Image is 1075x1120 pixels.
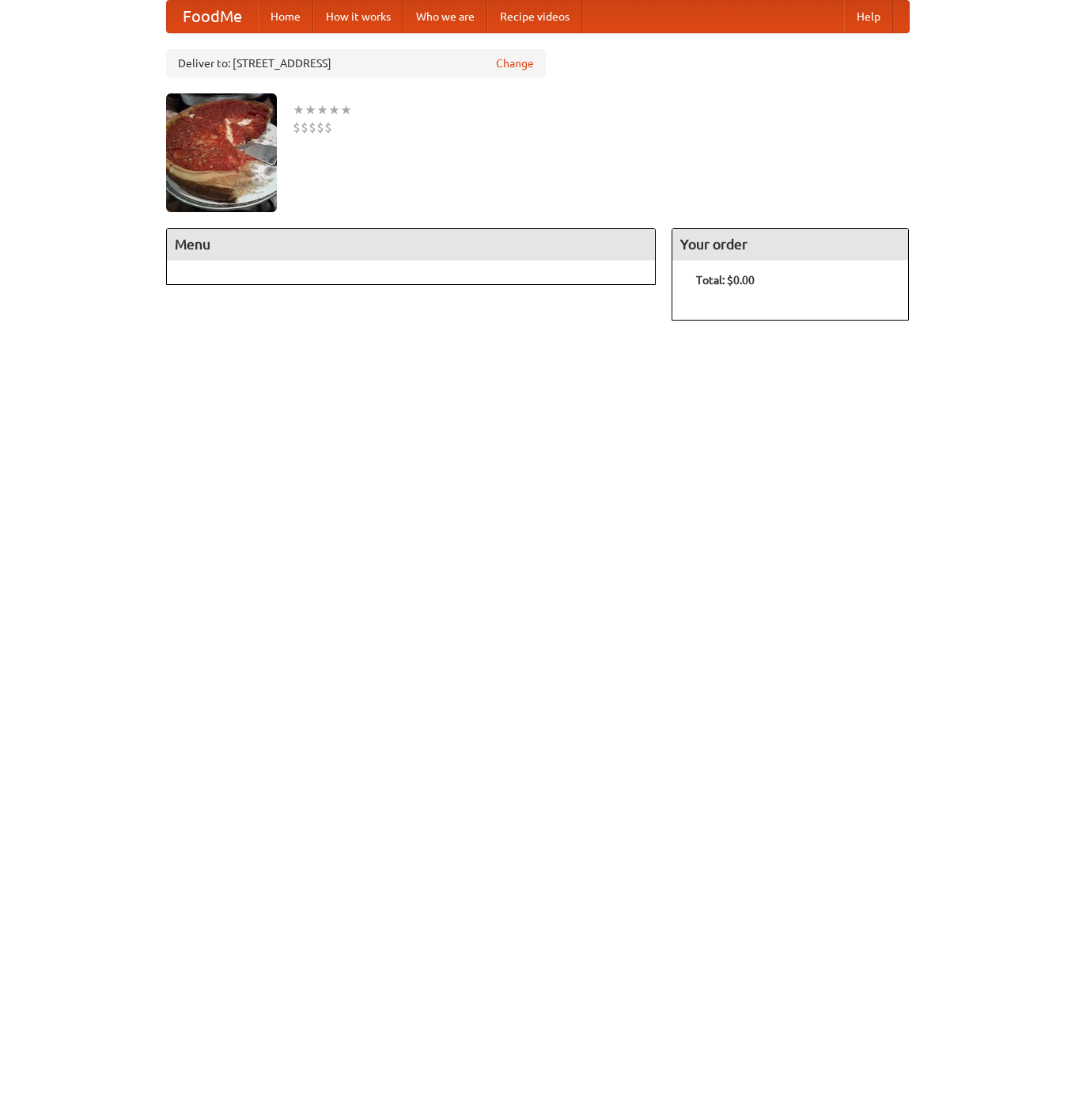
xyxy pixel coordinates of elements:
b: Total: $0.00 [696,274,755,287]
a: Recipe videos [487,1,582,32]
a: Who we are [403,1,487,32]
div: Deliver to: [STREET_ADDRESS] [166,49,546,78]
li: $ [308,119,316,136]
a: Change [496,55,534,71]
a: How it works [313,1,403,32]
li: ★ [328,101,340,119]
img: angular.jpg [166,93,277,212]
a: Help [844,1,893,32]
li: $ [324,119,332,136]
li: $ [301,119,308,136]
li: ★ [316,101,328,119]
li: ★ [305,101,316,119]
a: Home [258,1,313,32]
li: ★ [340,101,352,119]
a: FoodMe [167,1,258,32]
h4: Menu [167,229,656,260]
li: $ [293,119,301,136]
h4: Your order [672,229,908,260]
li: $ [316,119,324,136]
li: ★ [293,101,305,119]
